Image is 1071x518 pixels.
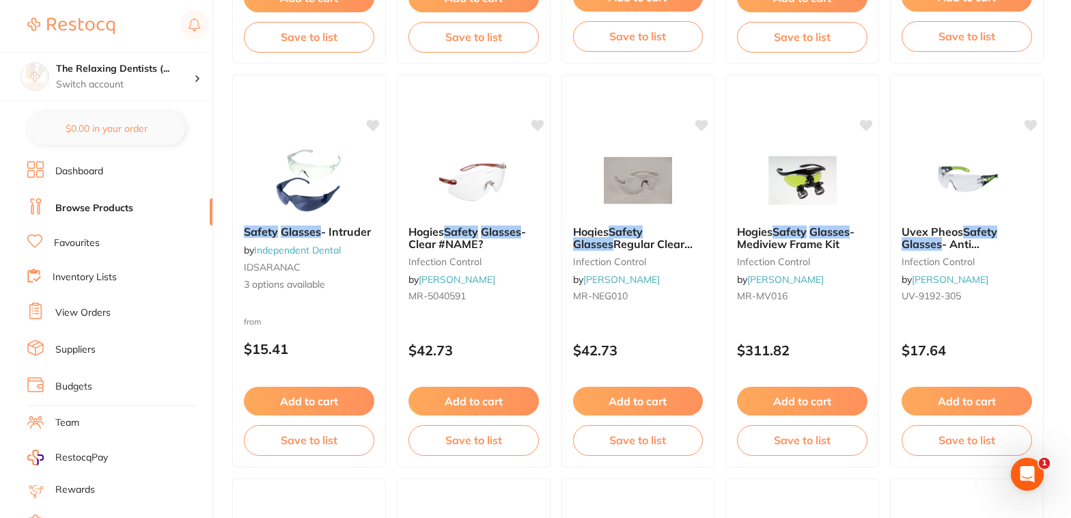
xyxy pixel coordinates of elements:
span: Hogies [573,225,609,238]
button: Add to cart [573,387,704,415]
a: Browse Products [55,202,133,215]
span: Uvex Pheos [902,225,963,238]
b: Hogies Safety Glasses - Mediview Frame Kit [737,226,867,251]
img: Hogies Safety Glasses - Clear #NAME? [429,146,518,215]
small: infection control [573,256,704,267]
a: Inventory Lists [53,271,117,284]
h4: The Relaxing Dentists (Northern Beaches Dental Care) [56,62,194,76]
span: Hogies [408,225,444,238]
em: Glasses [573,237,613,251]
a: Rewards [55,483,95,497]
span: by [408,273,495,286]
span: MR-MV016 [737,290,788,302]
button: Save to list [573,425,704,455]
button: Save to list [902,425,1032,455]
img: Safety Glasses - Intruder [264,146,353,215]
small: infection control [408,256,539,267]
button: Add to cart [902,387,1032,415]
span: RestocqPay [55,451,108,465]
em: Safety [444,225,478,238]
img: RestocqPay [27,450,44,465]
a: Budgets [55,380,92,394]
span: 1 [1039,458,1050,469]
a: Suppliers [55,343,96,357]
span: - Intruder [321,225,371,238]
p: $17.64 [902,342,1032,358]
button: Save to list [737,22,867,52]
img: The Relaxing Dentists (Northern Beaches Dental Care) [21,63,48,90]
a: [PERSON_NAME] [419,273,495,286]
p: $15.41 [244,341,374,357]
span: from [244,316,262,327]
button: Save to list [737,425,867,455]
img: Hogies Safety Glasses Regular Clear White [594,146,682,215]
span: by [902,273,988,286]
p: Switch account [56,78,194,92]
span: Hogies [737,225,773,238]
button: Add to cart [244,387,374,415]
button: Save to list [902,21,1032,51]
span: 3 options available [244,278,374,292]
em: Glasses [809,225,850,238]
span: IDSARANAC [244,261,301,273]
a: RestocqPay [27,450,108,465]
b: Hogies Safety Glasses Regular Clear White [573,226,704,251]
button: Add to cart [737,387,867,415]
p: $42.73 [573,342,704,358]
button: Save to list [244,425,374,455]
a: [PERSON_NAME] [583,273,660,286]
b: Safety Glasses - Intruder [244,226,374,238]
p: $42.73 [408,342,539,358]
p: $311.82 [737,342,867,358]
em: Safety [609,225,643,238]
em: Glasses [902,237,942,251]
a: Team [55,416,79,430]
em: Glasses [481,225,521,238]
a: Favourites [54,236,100,250]
span: UV-9192-305 [902,290,961,302]
a: [PERSON_NAME] [747,273,824,286]
span: - Mediview Frame Kit [737,225,854,251]
a: Dashboard [55,165,103,178]
small: infection control [902,256,1032,267]
button: Save to list [573,21,704,51]
span: - Anti Scratch/Fog - Clear Lens - Black Green Arms [902,237,1029,276]
button: Save to list [244,22,374,52]
button: Add to cart [408,387,539,415]
b: Hogies Safety Glasses - Clear #NAME? [408,226,539,251]
button: Save to list [408,22,539,52]
img: Restocq Logo [27,18,115,34]
a: View Orders [55,306,111,320]
a: Restocq Logo [27,10,115,42]
span: Regular Clear White [573,237,693,263]
img: Uvex Pheos Safety Glasses - Anti Scratch/Fog - Clear Lens - Black Green Arms [923,146,1012,215]
button: Save to list [408,425,539,455]
b: Uvex Pheos Safety Glasses - Anti Scratch/Fog - Clear Lens - Black Green Arms [902,226,1032,251]
span: by [737,273,824,286]
em: Safety [773,225,807,238]
a: [PERSON_NAME] [912,273,988,286]
em: Safety [963,225,997,238]
span: by [244,244,341,256]
em: Safety [244,225,278,238]
span: - Clear #NAME? [408,225,526,251]
span: MR-5040591 [408,290,466,302]
button: $0.00 in your order [27,112,185,145]
em: Glasses [281,225,321,238]
span: by [573,273,660,286]
iframe: Intercom live chat [1011,458,1044,491]
img: Hogies Safety Glasses - Mediview Frame Kit [758,146,847,215]
span: MR-NEG010 [573,290,628,302]
a: Independent Dental [254,244,341,256]
small: infection control [737,256,867,267]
